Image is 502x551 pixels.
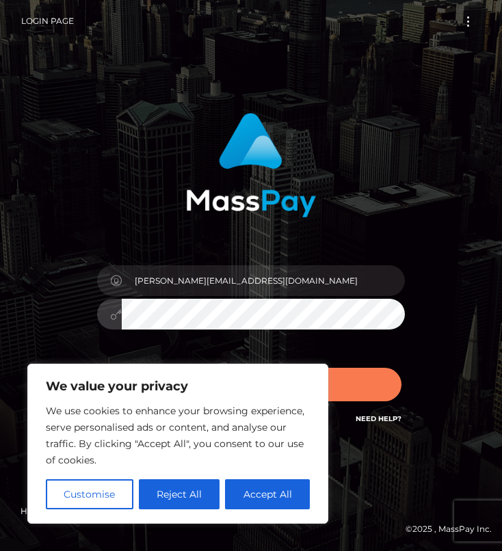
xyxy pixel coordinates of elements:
p: We use cookies to enhance your browsing experience, serve personalised ads or content, and analys... [46,403,310,468]
button: Toggle navigation [455,12,481,31]
button: Accept All [225,479,310,509]
a: Homepage [15,500,76,522]
p: We value your privacy [46,378,310,394]
div: We value your privacy [27,364,328,524]
div: © 2025 , MassPay Inc. [10,522,492,537]
button: Reject All [139,479,220,509]
button: Customise [46,479,133,509]
a: Login Page [21,7,74,36]
a: Need Help? [356,414,401,423]
img: MassPay Login [186,113,316,217]
input: Username... [122,265,405,296]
